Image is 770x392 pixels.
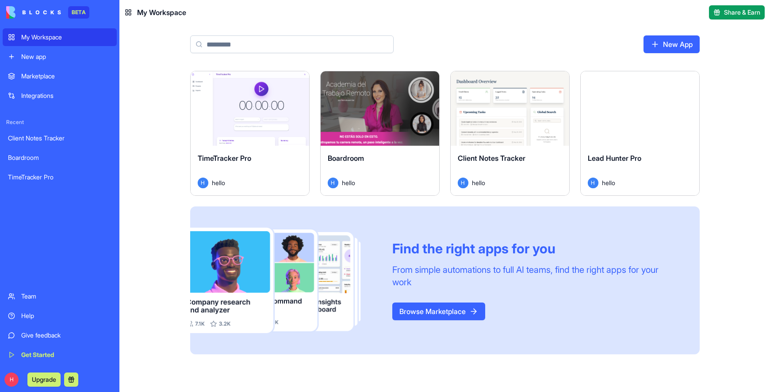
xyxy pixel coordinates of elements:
span: My Workspace [137,7,186,18]
span: Boardroom [328,154,364,163]
div: My Workspace [21,33,111,42]
div: BETA [68,6,89,19]
a: Give feedback [3,326,117,344]
a: Team [3,287,117,305]
span: hello [472,178,485,187]
a: Client Notes TrackerHhello [450,71,570,196]
a: Integrations [3,87,117,105]
a: New App [644,35,700,53]
a: Browse Marketplace [392,303,485,320]
span: Recent [3,119,117,126]
span: TimeTracker Pro [198,154,251,163]
div: Integrations [21,91,111,100]
a: Client Notes Tracker [3,129,117,147]
a: Get Started [3,346,117,364]
span: H [458,178,468,188]
a: TimeTracker Pro [3,168,117,186]
div: Marketplace [21,72,111,81]
div: Help [21,311,111,320]
span: hello [342,178,355,187]
a: Upgrade [27,375,61,384]
a: Boardroom [3,149,117,167]
a: My Workspace [3,28,117,46]
span: Client Notes Tracker [458,154,525,163]
a: BoardroomHhello [320,71,440,196]
div: Get Started [21,350,111,359]
span: H [198,178,208,188]
span: hello [212,178,225,187]
div: Boardroom [8,153,111,162]
a: Marketplace [3,67,117,85]
span: Lead Hunter Pro [588,154,641,163]
a: TimeTracker ProHhello [190,71,310,196]
button: Upgrade [27,373,61,387]
div: TimeTracker Pro [8,173,111,182]
div: From simple automations to full AI teams, find the right apps for your work [392,264,678,288]
a: Help [3,307,117,325]
div: Give feedback [21,331,111,340]
img: logo [6,6,61,19]
a: BETA [6,6,89,19]
span: hello [602,178,615,187]
a: New app [3,48,117,66]
span: H [588,178,598,188]
span: Share & Earn [724,8,760,17]
div: Client Notes Tracker [8,134,111,143]
span: H [328,178,338,188]
span: H [4,373,19,387]
button: Share & Earn [709,5,765,19]
div: New app [21,52,111,61]
div: Find the right apps for you [392,241,678,256]
div: Team [21,292,111,301]
img: Frame_181_egmpey.png [190,228,378,334]
a: Lead Hunter ProHhello [580,71,700,196]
